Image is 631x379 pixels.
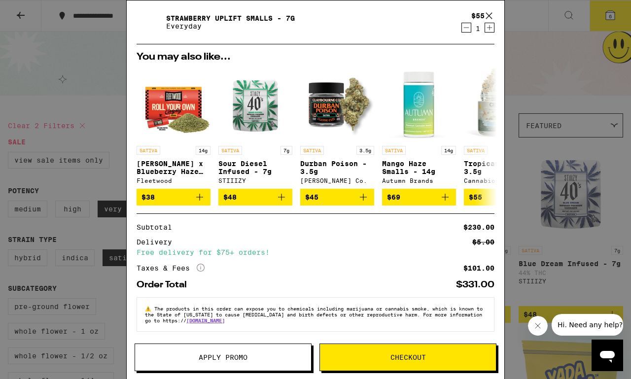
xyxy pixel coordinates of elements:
[382,189,456,206] button: Add to bag
[464,177,538,184] div: Cannabiotix
[305,193,318,201] span: $45
[382,67,456,141] img: Autumn Brands - Mango Haze Smalls - 14g
[485,23,494,33] button: Increment
[137,8,164,36] img: Strawberry Uplift Smalls - 7g
[469,193,482,201] span: $55
[137,52,494,62] h2: You may also like...
[319,344,496,371] button: Checkout
[300,67,374,189] a: Open page for Durban Poison - 3.5g from Claybourne Co.
[199,354,247,361] span: Apply Promo
[382,160,456,175] p: Mango Haze Smalls - 14g
[471,25,485,33] div: 1
[218,146,242,155] p: SATIVA
[464,160,538,175] p: Tropicanna - 3.5g
[441,146,456,155] p: 14g
[137,264,205,273] div: Taxes & Fees
[300,177,374,184] div: [PERSON_NAME] Co.
[390,354,426,361] span: Checkout
[218,189,292,206] button: Add to bag
[137,249,494,256] div: Free delivery for $75+ orders!
[464,189,538,206] button: Add to bag
[186,317,225,323] a: [DOMAIN_NAME]
[196,146,210,155] p: 14g
[166,14,295,22] a: Strawberry Uplift Smalls - 7g
[356,146,374,155] p: 3.5g
[382,146,406,155] p: SATIVA
[137,146,160,155] p: SATIVA
[382,177,456,184] div: Autumn Brands
[218,160,292,175] p: Sour Diesel Infused - 7g
[387,193,400,201] span: $69
[464,146,488,155] p: SATIVA
[300,67,374,141] img: Claybourne Co. - Durban Poison - 3.5g
[137,67,210,189] a: Open page for Jack Herer x Blueberry Haze Pre-Ground - 14g from Fleetwood
[464,67,538,189] a: Open page for Tropicanna - 3.5g from Cannabiotix
[552,314,623,336] iframe: Message from company
[300,160,374,175] p: Durban Poison - 3.5g
[300,189,374,206] button: Add to bag
[463,224,494,231] div: $230.00
[166,22,295,30] p: Everyday
[137,189,210,206] button: Add to bag
[463,265,494,272] div: $101.00
[137,280,194,289] div: Order Total
[464,67,538,141] img: Cannabiotix - Tropicanna - 3.5g
[592,340,623,371] iframe: Button to launch messaging window
[456,280,494,289] div: $331.00
[218,177,292,184] div: STIIIZY
[137,239,179,245] div: Delivery
[137,224,179,231] div: Subtotal
[218,67,292,141] img: STIIIZY - Sour Diesel Infused - 7g
[137,160,210,175] p: [PERSON_NAME] x Blueberry Haze Pre-Ground - 14g
[145,306,483,323] span: The products in this order can expose you to chemicals including marijuana or cannabis smoke, whi...
[382,67,456,189] a: Open page for Mango Haze Smalls - 14g from Autumn Brands
[141,193,155,201] span: $38
[223,193,237,201] span: $48
[145,306,154,311] span: ⚠️
[280,146,292,155] p: 7g
[528,316,548,336] iframe: Close message
[218,67,292,189] a: Open page for Sour Diesel Infused - 7g from STIIIZY
[461,23,471,33] button: Decrement
[135,344,312,371] button: Apply Promo
[471,12,485,20] div: $55
[300,146,324,155] p: SATIVA
[472,239,494,245] div: $5.00
[137,67,210,141] img: Fleetwood - Jack Herer x Blueberry Haze Pre-Ground - 14g
[137,177,210,184] div: Fleetwood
